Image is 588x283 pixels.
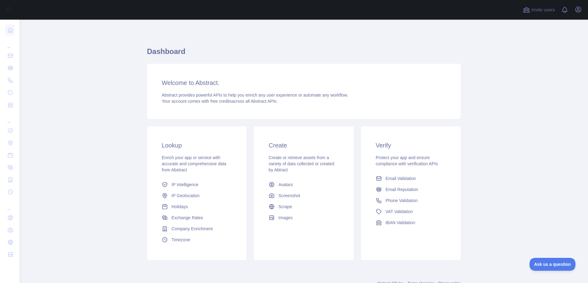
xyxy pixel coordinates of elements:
[373,173,448,184] a: Email Validation
[278,193,300,199] span: Screenshot
[5,37,15,49] div: ...
[162,93,348,98] span: Abstract provides powerful APIs to help you enrich any user experience or automate any workflow.
[386,186,418,193] span: Email Reputation
[266,190,341,201] a: Screenshot
[386,208,413,215] span: VAT Validation
[373,217,448,228] a: IBAN Validation
[171,226,213,232] span: Company Enrichment
[386,220,415,226] span: IBAN Validation
[159,179,234,190] a: IP Intelligence
[376,141,446,150] h3: Verify
[269,141,339,150] h3: Create
[162,155,226,172] span: Enrich your app or service with accurate and comprehensive data from Abstract
[373,195,448,206] a: Phone Validation
[269,155,334,172] span: Create or retrieve assets from a variety of data collected or created by Abtract
[376,155,438,166] span: Protect your app and ensure compliance with verification APIs
[5,112,15,124] div: ...
[278,215,292,221] span: Images
[373,206,448,217] a: VAT Validation
[171,215,203,221] span: Exchange Rates
[5,199,15,211] div: ...
[147,47,461,61] h1: Dashboard
[171,204,188,210] span: Holidays
[171,237,190,243] span: Timezone
[159,212,234,223] a: Exchange Rates
[266,212,341,223] a: Images
[162,141,232,150] h3: Lookup
[530,258,576,271] iframe: Toggle Customer Support
[522,5,556,15] button: Invite users
[266,201,341,212] a: Scrape
[531,6,555,13] span: Invite users
[159,201,234,212] a: Holidays
[386,175,416,182] span: Email Validation
[373,184,448,195] a: Email Reputation
[159,190,234,201] a: IP Geolocation
[171,193,200,199] span: IP Geolocation
[278,204,292,210] span: Scrape
[171,182,198,188] span: IP Intelligence
[266,179,341,190] a: Avatars
[162,99,277,104] span: Your account comes with across all Abstract APIs.
[386,197,418,204] span: Phone Validation
[159,223,234,234] a: Company Enrichment
[159,234,234,245] a: Timezone
[210,99,232,104] span: free credits
[162,78,446,87] h3: Welcome to Abstract.
[278,182,293,188] span: Avatars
